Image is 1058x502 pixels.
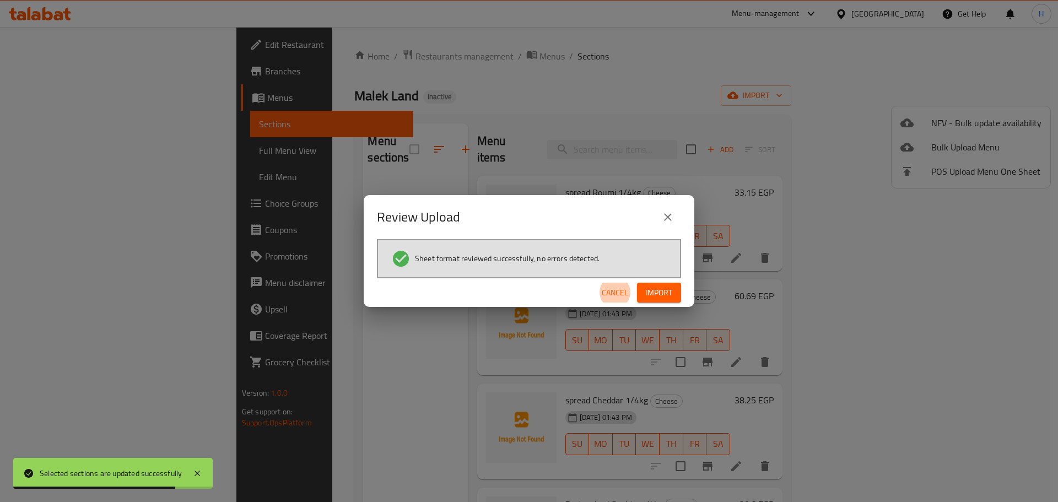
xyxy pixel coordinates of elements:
[377,208,460,226] h2: Review Upload
[646,286,672,300] span: Import
[602,286,628,300] span: Cancel
[637,283,681,303] button: Import
[655,204,681,230] button: close
[40,467,182,479] div: Selected sections are updated successfully
[597,283,633,303] button: Cancel
[415,253,600,264] span: Sheet format reviewed successfully, no errors detected.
